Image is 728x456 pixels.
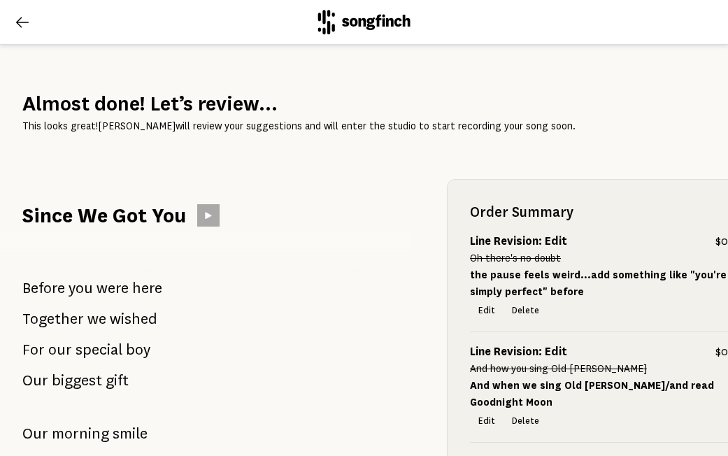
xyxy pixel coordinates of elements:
strong: And when we sing Old [PERSON_NAME]/and read Goodnight Moon [470,380,714,408]
span: our [48,336,72,364]
span: were [97,274,129,302]
button: Delete [504,301,548,320]
span: Our [22,420,48,448]
span: wished [110,305,157,333]
strong: Line Revision: Edit [470,345,567,358]
span: you [69,274,93,302]
span: boy [126,336,150,364]
span: Together [22,305,84,333]
button: Edit [470,301,504,320]
span: For [22,336,45,364]
span: gift [106,366,129,394]
strong: Line Revision: Edit [470,235,567,248]
span: we [87,305,106,333]
strong: the pause feels weird...add something like "you're simply perfect" before [470,269,727,297]
button: Delete [504,411,548,431]
span: biggest [52,366,102,394]
p: This looks great! [PERSON_NAME] will review your suggestions and will enter the studio to start r... [22,117,706,134]
span: Before [22,274,65,302]
span: Our [22,366,48,394]
button: Edit [470,411,504,431]
h1: Since We Got You [22,201,186,229]
s: And how you sing Old [PERSON_NAME] [470,363,647,374]
span: smile [113,420,148,448]
span: special [76,336,122,364]
span: morning [52,420,109,448]
s: Oh there's no doubt [470,252,561,264]
h2: Almost done! Let’s review... [22,90,706,117]
span: here [132,274,162,302]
